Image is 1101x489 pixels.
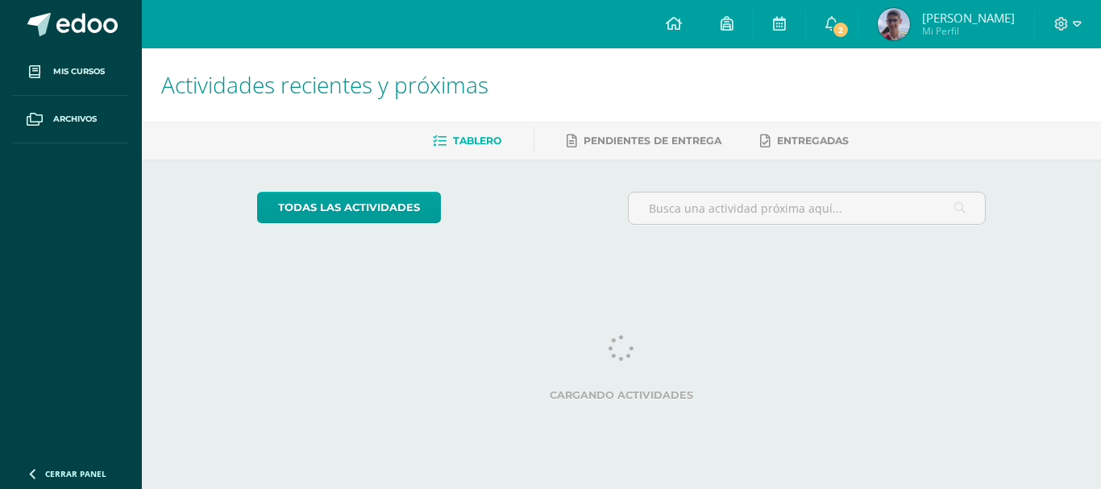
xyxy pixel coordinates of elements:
input: Busca una actividad próxima aquí... [629,193,986,224]
label: Cargando actividades [257,389,987,401]
span: Tablero [453,135,501,147]
a: Pendientes de entrega [567,128,721,154]
a: Archivos [13,96,129,143]
a: Entregadas [760,128,849,154]
a: Mis cursos [13,48,129,96]
span: Archivos [53,113,97,126]
span: Entregadas [777,135,849,147]
span: Mi Perfil [922,24,1015,38]
span: Cerrar panel [45,468,106,479]
a: Tablero [433,128,501,154]
span: Actividades recientes y próximas [161,69,488,100]
img: 108c31ba970ce73aae4c542f034b0b86.png [878,8,910,40]
span: 2 [832,21,850,39]
a: todas las Actividades [257,192,441,223]
span: [PERSON_NAME] [922,10,1015,26]
span: Pendientes de entrega [584,135,721,147]
span: Mis cursos [53,65,105,78]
